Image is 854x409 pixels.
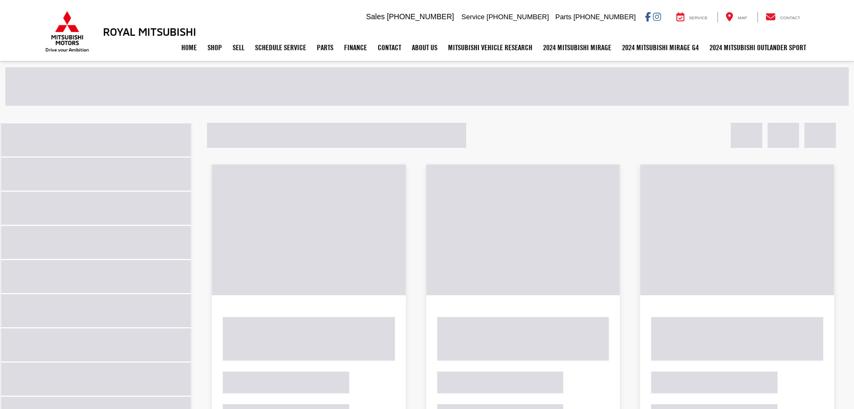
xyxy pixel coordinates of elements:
[486,13,549,21] span: [PHONE_NUMBER]
[538,34,617,61] a: 2024 Mitsubishi Mirage
[312,34,339,61] a: Parts: Opens in a new tab
[372,34,406,61] a: Contact
[250,34,312,61] a: Schedule Service: Opens in a new tab
[617,34,704,61] a: 2024 Mitsubishi Mirage G4
[339,34,372,61] a: Finance
[738,15,747,20] span: Map
[653,12,661,21] a: Instagram: Click to visit our Instagram page
[689,15,708,20] span: Service
[780,15,800,20] span: Contact
[227,34,250,61] a: Sell
[757,12,809,22] a: Contact
[387,12,454,21] span: [PHONE_NUMBER]
[406,34,443,61] a: About Us
[645,12,651,21] a: Facebook: Click to visit our Facebook page
[704,34,811,61] a: 2024 Mitsubishi Outlander SPORT
[717,12,755,22] a: Map
[668,12,716,22] a: Service
[443,34,538,61] a: Mitsubishi Vehicle Research
[573,13,636,21] span: [PHONE_NUMBER]
[555,13,571,21] span: Parts
[461,13,484,21] span: Service
[43,11,91,52] img: Mitsubishi
[366,12,385,21] span: Sales
[176,34,202,61] a: Home
[103,26,196,37] h3: Royal Mitsubishi
[202,34,227,61] a: Shop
